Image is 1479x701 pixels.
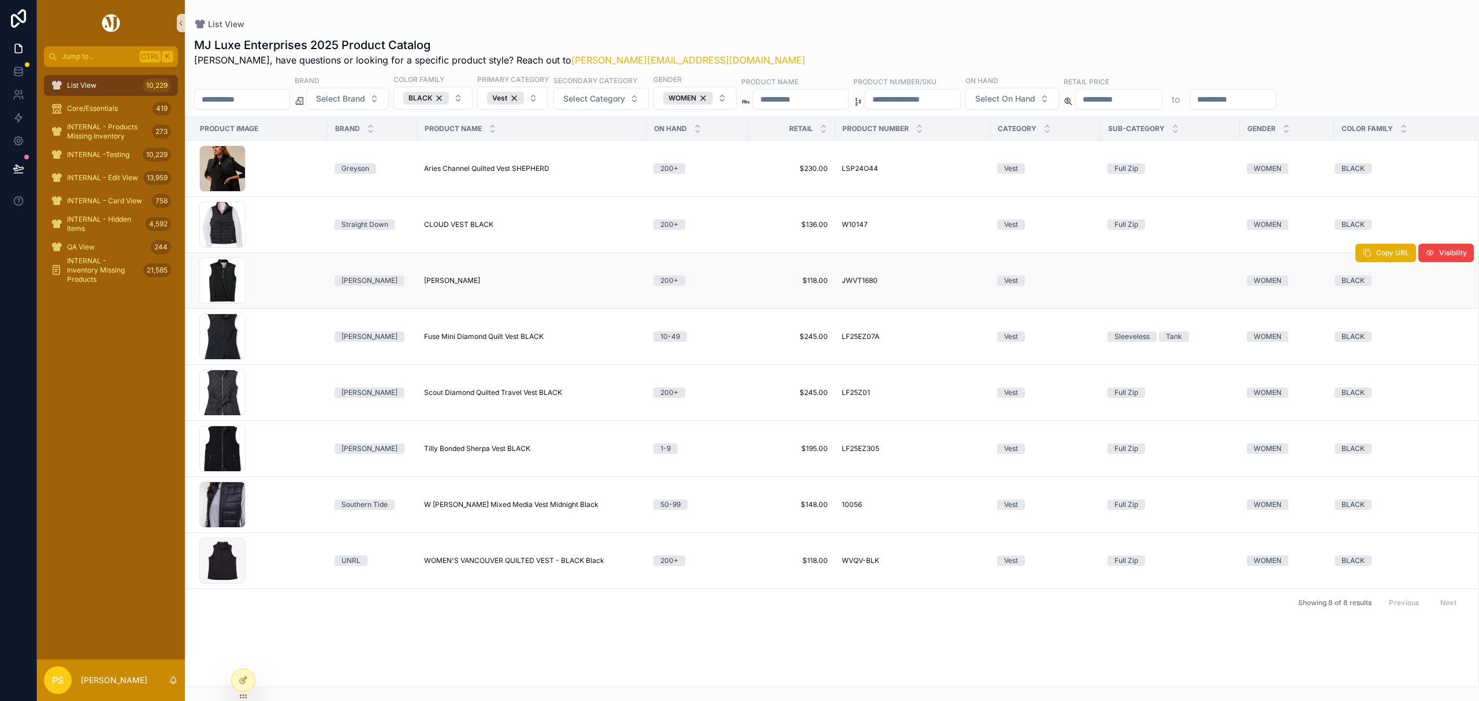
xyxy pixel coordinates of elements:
a: BLACK [1335,275,1463,286]
div: BLACK [1341,331,1365,342]
div: BLACK [1341,443,1365,454]
a: Full Zip [1108,163,1233,174]
a: 1-9 [653,443,741,454]
span: Color Family [1341,124,1393,133]
span: $195.00 [755,444,828,453]
span: Fuse Mini Diamond Quilt Vest BLACK [424,332,544,341]
span: W10147 [842,220,868,229]
a: W10147 [842,220,983,229]
a: Full Zip [1108,443,1233,454]
a: BLACK [1335,443,1463,454]
a: Vest [997,163,1094,174]
a: $245.00 [755,332,828,341]
div: WOMEN [1254,387,1281,398]
span: INTERNAL - Edit View [67,173,138,182]
div: Vest [487,92,524,105]
span: Scout Diamond Quilted Travel Vest BLACK [424,388,562,397]
div: 200+ [660,219,678,230]
div: BLACK [403,92,449,105]
a: INTERNAL - Hidden Items4,592 [44,214,178,234]
div: Vest [1004,387,1018,398]
span: LF25Z01 [842,388,870,397]
div: Vest [1004,499,1018,510]
span: PS [52,673,64,687]
div: 419 [153,102,171,115]
div: BLACK [1341,275,1365,286]
a: Vest [997,499,1094,510]
div: Tank [1166,331,1182,342]
button: Visibility [1418,244,1474,262]
div: [PERSON_NAME] [341,443,397,454]
span: Select Category [563,93,625,105]
div: 4,592 [146,217,171,231]
div: 200+ [660,387,678,398]
span: [PERSON_NAME] [424,276,480,285]
button: Unselect WOMEN [663,92,713,105]
div: [PERSON_NAME] [341,275,397,286]
span: Visibility [1439,248,1467,258]
span: Jump to... [62,52,135,61]
a: $148.00 [755,500,828,509]
a: Core/Essentials419 [44,98,178,119]
span: Select Brand [316,93,365,105]
span: QA View [67,243,95,252]
a: Vest [997,555,1094,566]
a: List View [194,18,244,30]
a: [PERSON_NAME] [335,331,410,342]
a: [PERSON_NAME][EMAIL_ADDRESS][DOMAIN_NAME] [571,54,805,66]
span: LF25EZ07A [842,332,879,341]
div: Full Zip [1114,443,1138,454]
div: Vest [1004,163,1018,174]
div: 50-99 [660,499,681,510]
a: INTERNAL - Products Missing Inventory273 [44,121,178,142]
div: 10-49 [660,331,680,342]
a: Southern Tide [335,499,410,510]
a: Vest [997,331,1094,342]
a: Straight Down [335,219,410,230]
a: [PERSON_NAME] [335,387,410,398]
a: $118.00 [755,556,828,565]
span: Tilly Bonded Sherpa Vest BLACK [424,444,530,453]
div: 200+ [660,275,678,286]
a: 10056 [842,500,983,509]
a: BLACK [1335,555,1463,566]
span: Category [998,124,1036,133]
div: Vest [1004,443,1018,454]
a: UNRL [335,555,410,566]
span: K [163,52,172,61]
a: $245.00 [755,388,828,397]
a: JWVT1680 [842,276,983,285]
a: Full Zip [1108,219,1233,230]
a: List View10,229 [44,75,178,96]
a: Vest [997,219,1094,230]
span: Product Name [425,124,482,133]
a: CLOUD VEST BLACK [424,220,640,229]
div: BLACK [1341,555,1365,566]
a: [PERSON_NAME] [424,276,640,285]
a: 200+ [653,275,741,286]
span: INTERNAL -Testing [67,150,129,159]
div: BLACK [1341,163,1365,174]
div: 10,229 [143,148,171,162]
a: WOMEN [1247,163,1327,174]
a: LF25Z01 [842,388,983,397]
div: 200+ [660,163,678,174]
span: INTERNAL - Hidden Items [67,215,141,233]
span: $118.00 [755,276,828,285]
a: BLACK [1335,163,1463,174]
span: WOMEN'S VANCOUVER QUILTED VEST - BLACK Black [424,556,604,565]
button: Select Button [306,88,389,110]
button: Copy URL [1355,244,1416,262]
button: Jump to...CtrlK [44,46,178,67]
button: Select Button [477,87,548,110]
div: Vest [1004,555,1018,566]
div: Greyson [341,163,369,174]
div: Full Zip [1114,163,1138,174]
div: Full Zip [1114,555,1138,566]
a: 10-49 [653,331,741,342]
label: Secondary Category [553,75,637,85]
span: List View [67,81,96,90]
a: BLACK [1335,331,1463,342]
label: Gender [653,74,682,84]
